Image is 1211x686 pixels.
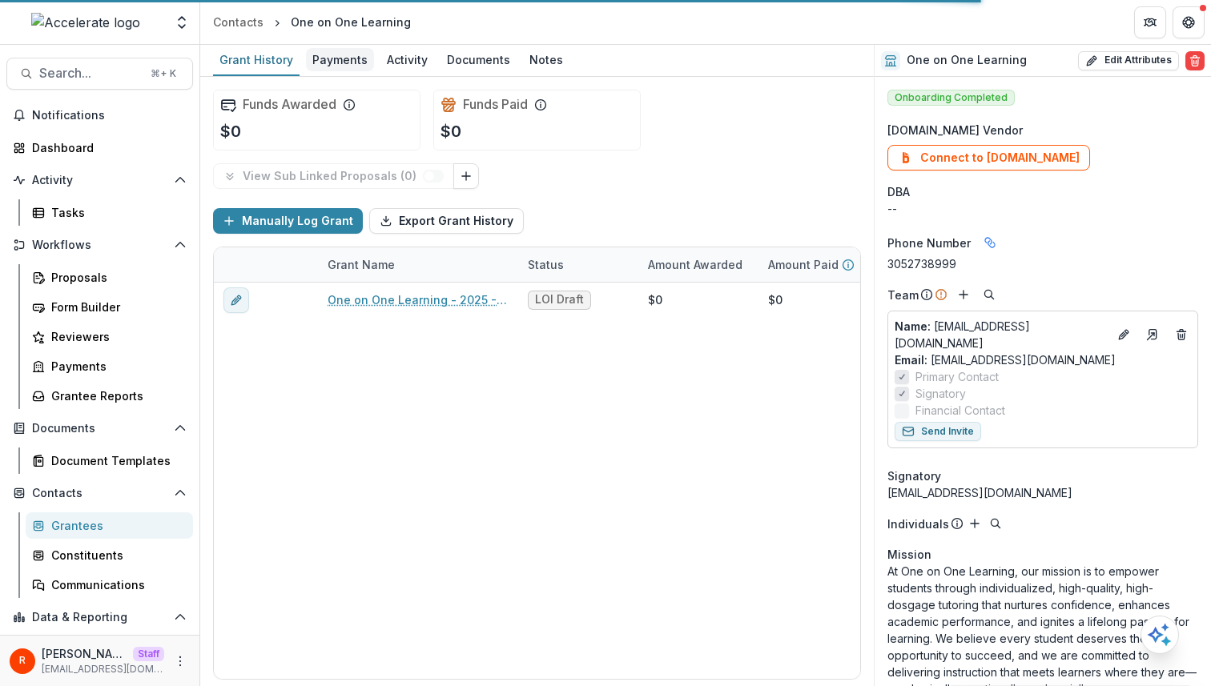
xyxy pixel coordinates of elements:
button: Open Data & Reporting [6,604,193,630]
h2: Funds Awarded [243,97,336,112]
h2: Funds Paid [463,97,528,112]
div: Document Templates [51,452,180,469]
span: LOI Draft [535,293,584,307]
span: Signatory [887,467,941,484]
a: Notes [523,45,569,76]
span: Signatory [915,385,966,402]
div: One on One Learning [291,14,411,30]
a: Activity [380,45,434,76]
span: Email: [895,353,927,367]
a: Grant History [213,45,300,76]
p: [PERSON_NAME] [42,645,127,662]
h2: One on One Learning [907,54,1027,67]
span: Phone Number [887,235,971,251]
button: Connect to [DOMAIN_NAME] [887,145,1090,170]
a: Name: [EMAIL_ADDRESS][DOMAIN_NAME] [895,318,1108,351]
button: Search [986,514,1005,533]
div: Status [518,256,573,273]
div: Amount Awarded [638,247,758,282]
div: Reviewers [51,328,180,345]
p: Staff [133,647,164,661]
span: Data & Reporting [32,611,167,624]
a: Email: [EMAIL_ADDRESS][DOMAIN_NAME] [895,351,1116,368]
div: Amount Paid [758,247,879,282]
div: Status [518,247,638,282]
button: edit [223,287,249,313]
p: [EMAIL_ADDRESS][DOMAIN_NAME] [42,662,164,676]
button: View Sub Linked Proposals (0) [213,163,454,189]
a: Communications [26,572,193,598]
a: Go to contact [1140,322,1165,347]
div: Grant Name [318,256,404,273]
button: Linked binding [977,230,1003,255]
div: Grantee Reports [51,387,180,404]
div: [EMAIL_ADDRESS][DOMAIN_NAME] [887,484,1198,501]
div: Constituents [51,547,180,564]
button: Deletes [1172,325,1191,344]
a: Documents [441,45,517,76]
button: Partners [1134,6,1166,38]
button: Notifications [6,102,193,128]
div: Payments [306,48,374,71]
div: Documents [441,48,517,71]
div: ⌘ + K [147,65,179,82]
a: Payments [26,353,193,379]
button: Open Activity [6,167,193,193]
button: Add [954,285,973,304]
span: Documents [32,422,167,435]
span: Activity [32,174,167,187]
span: Onboarding Completed [887,90,1015,106]
button: Export Grant History [369,208,524,234]
a: Form Builder [26,294,193,320]
div: Grant Name [318,247,518,282]
span: Primary Contact [915,368,999,385]
button: Edit [1114,325,1133,344]
div: $0 [768,291,783,308]
p: [EMAIL_ADDRESS][DOMAIN_NAME] [895,318,1108,351]
div: 3052738999 [887,255,1198,272]
span: Mission [887,546,931,563]
div: Grantees [51,517,180,534]
span: Contacts [32,487,167,500]
a: Contacts [207,10,270,34]
button: Edit Attributes [1078,51,1179,70]
div: Proposals [51,269,180,286]
button: Open Workflows [6,232,193,258]
button: Send Invite [895,422,981,441]
div: -- [887,200,1198,217]
div: $0 [648,291,662,308]
div: Contacts [213,14,264,30]
div: Amount Awarded [638,256,752,273]
nav: breadcrumb [207,10,417,34]
span: Name : [895,319,931,333]
div: Form Builder [51,299,180,315]
div: Dashboard [32,139,180,156]
p: View Sub Linked Proposals ( 0 ) [243,170,423,183]
div: Notes [523,48,569,71]
span: Financial Contact [915,402,1005,419]
button: Search... [6,58,193,90]
p: $0 [441,119,461,143]
p: Team [887,287,919,303]
button: Open Contacts [6,480,193,506]
div: Activity [380,48,434,71]
a: Document Templates [26,447,193,474]
button: More [171,652,190,671]
a: Payments [306,45,374,76]
span: [DOMAIN_NAME] Vendor [887,122,1023,138]
a: Reviewers [26,323,193,350]
div: Raj [19,656,26,666]
a: Tasks [26,199,193,226]
button: Get Help [1173,6,1205,38]
button: Add [965,514,984,533]
a: Proposals [26,264,193,291]
div: Grant History [213,48,300,71]
div: Payments [51,358,180,375]
img: Accelerate logo [31,13,140,32]
button: Open entity switcher [171,6,193,38]
a: Constituents [26,542,193,568]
